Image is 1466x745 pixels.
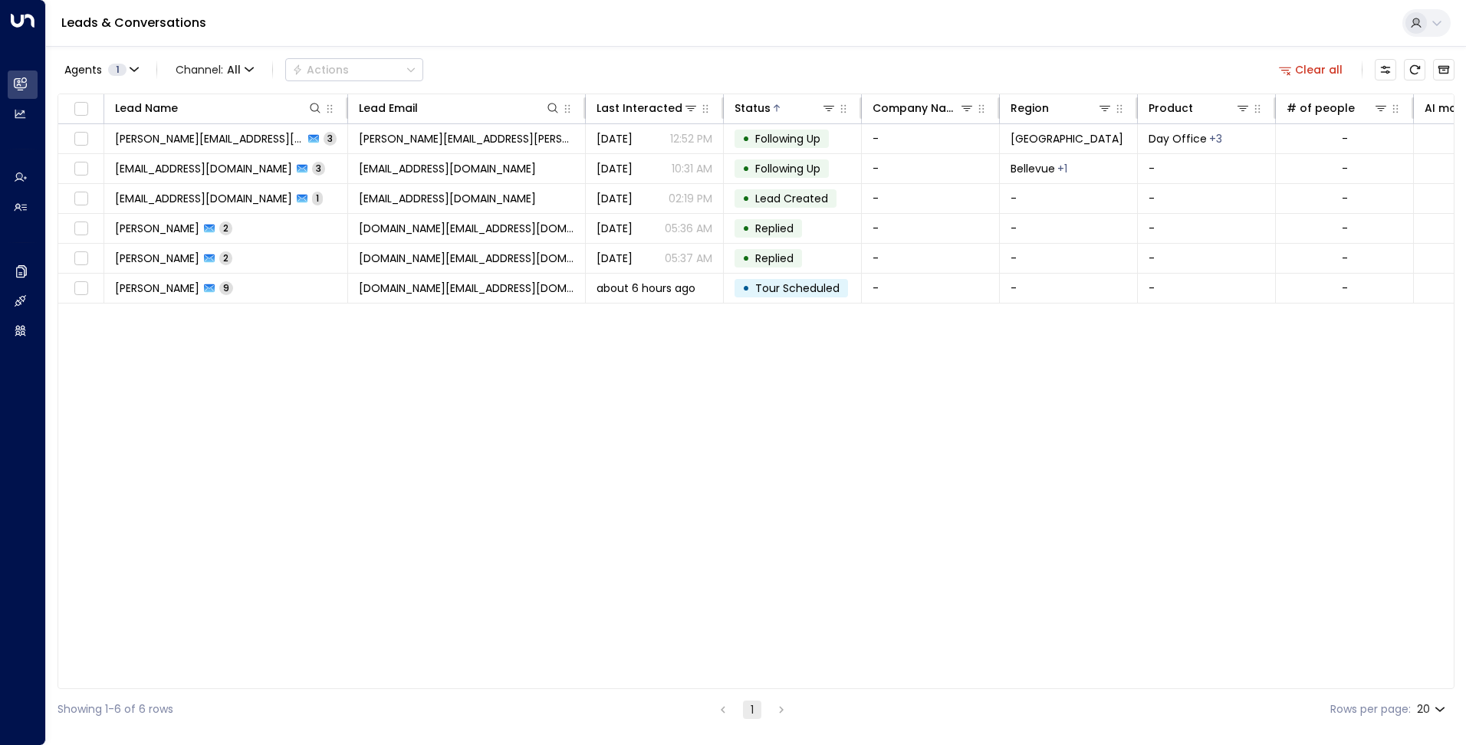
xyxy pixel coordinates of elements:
div: Lead Email [359,99,560,117]
div: • [742,245,750,271]
td: - [862,214,1000,243]
span: danielamirraguimaraes.prof@gmail.com [359,281,574,296]
p: 05:37 AM [665,251,712,266]
div: Company Name [873,99,975,117]
td: - [862,124,1000,153]
td: - [862,154,1000,183]
div: - [1342,221,1348,236]
td: - [1138,184,1276,213]
span: quarantine@messaging.microsoft.com [359,191,536,206]
span: Toggle select row [71,130,90,149]
div: Seattle [1057,161,1067,176]
div: - [1342,251,1348,266]
div: Actions [292,63,349,77]
div: Last Interacted [597,99,682,117]
span: libby.dolly@yahoo.com [115,131,304,146]
div: Status [735,99,771,117]
td: - [1000,214,1138,243]
span: Yesterday [597,251,633,266]
div: • [742,126,750,152]
span: 2 [219,251,232,264]
span: Daniela Guimarães [115,281,199,296]
div: Last Interacted [597,99,698,117]
div: • [742,215,750,241]
span: Yesterday [597,131,633,146]
span: Yesterday [597,161,633,176]
div: # of people [1287,99,1355,117]
button: Customize [1375,59,1396,80]
div: # of people [1287,99,1389,117]
div: • [742,275,750,301]
div: - [1342,161,1348,176]
span: Daniela Guimarães [115,221,199,236]
span: Toggle select all [71,100,90,119]
button: page 1 [743,701,761,719]
label: Rows per page: [1330,701,1411,717]
span: Lead Created [755,191,828,206]
td: - [1138,244,1276,273]
button: Archived Leads [1433,59,1454,80]
p: 02:19 PM [669,191,712,206]
div: Showing 1-6 of 6 rows [58,701,173,717]
span: Replied [755,221,794,236]
span: 9 [219,281,233,294]
p: 12:52 PM [670,131,712,146]
td: - [1138,274,1276,303]
div: 20 [1417,698,1448,720]
span: Sep 29, 2025 [597,191,633,206]
span: Toggle select row [71,249,90,268]
span: libby.dolly@yahoo.com [359,131,574,146]
div: Product [1149,99,1193,117]
span: Channel: [169,59,260,80]
span: Toggle select row [71,189,90,208]
span: Spokane [1011,131,1123,146]
span: 3 [324,132,337,145]
button: Agents1 [58,59,144,80]
span: Daniela Guimarães [115,251,199,266]
div: Lead Email [359,99,418,117]
span: 1 [108,64,127,76]
button: Actions [285,58,423,81]
td: - [862,274,1000,303]
a: Leads & Conversations [61,14,206,31]
span: Refresh [1404,59,1425,80]
div: Product [1149,99,1251,117]
span: quarantine@messaging.microsoft.com [115,191,292,206]
nav: pagination navigation [713,700,791,719]
td: - [862,244,1000,273]
td: - [862,184,1000,213]
div: - [1342,131,1348,146]
span: Following Up [755,131,820,146]
span: 2 [219,222,232,235]
div: Lead Name [115,99,323,117]
div: - [1342,281,1348,296]
p: 05:36 AM [665,221,712,236]
span: Following Up [755,161,820,176]
span: testing.regus@yahoo.com [115,161,292,176]
td: - [1000,244,1138,273]
td: - [1138,214,1276,243]
div: Button group with a nested menu [285,58,423,81]
span: Toggle select row [71,219,90,238]
span: Yesterday [597,221,633,236]
div: • [742,185,750,212]
span: about 6 hours ago [597,281,695,296]
div: Region [1011,99,1049,117]
span: Toggle select row [71,279,90,298]
div: Company Name [873,99,959,117]
button: Clear all [1273,59,1349,80]
span: testing.regus@yahoo.com [359,161,536,176]
td: - [1138,154,1276,183]
span: Agents [64,64,102,75]
span: Replied [755,251,794,266]
span: Toggle select row [71,159,90,179]
p: 10:31 AM [672,161,712,176]
span: 1 [312,192,323,205]
td: - [1000,274,1138,303]
span: Day Office [1149,131,1207,146]
div: Region [1011,99,1113,117]
div: • [742,156,750,182]
div: - [1342,191,1348,206]
span: danielamirraguimaraes.prof@gmail.com [359,221,574,236]
span: danielamirraguimaraes.prof@gmail.com [359,251,574,266]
